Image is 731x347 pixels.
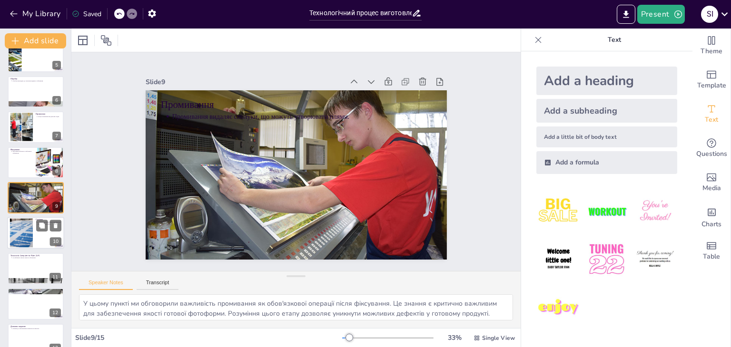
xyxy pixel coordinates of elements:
div: 9 [8,182,64,213]
p: Сушіння [36,219,61,222]
p: Text [546,29,683,51]
div: 12 [49,308,61,317]
p: Фіксування забезпечує стабільність зображення. [12,151,33,154]
img: 6.jpeg [633,237,677,281]
p: Питання до самоперевірки закріплюють матеріал. [12,328,61,329]
div: 7 [52,132,61,140]
img: 5.jpeg [584,237,629,281]
img: 3.jpeg [633,189,677,233]
img: 4.jpeg [536,237,581,281]
div: Add a little bit of body text [536,126,677,147]
textarea: У цьому пункті ми обговорили важливість промивання як обов'язкової операції після фіксування. Це ... [79,294,513,320]
img: 7.jpeg [536,286,581,330]
input: Insert title [309,6,412,20]
img: 1.jpeg [536,189,581,233]
div: Add text boxes [692,97,731,131]
span: Questions [696,149,727,159]
button: My Library [7,6,65,21]
button: Add slide [5,33,66,48]
div: 11 [8,253,64,284]
span: Template [697,80,726,91]
button: Delete Slide [50,220,61,231]
div: 5 [8,41,64,72]
p: Промивання [183,167,445,264]
div: Add a formula [536,151,677,174]
div: 7 [8,111,64,143]
p: Промивання видаляє сполуки, що можуть утворювати плями. [12,186,61,188]
p: Сушіння може виконуватись автоматично або природнім шляхом. [38,222,62,225]
p: Фіксування [10,148,33,151]
p: Обробка призводить до утворення видимого зображення. [12,80,61,82]
div: 9 [52,202,61,211]
span: Table [703,251,720,262]
img: 2.jpeg [584,189,629,233]
p: Домашнє завдання [10,325,61,328]
div: Add ready made slides [692,63,731,97]
span: Text [705,115,718,125]
p: Проявлення [36,113,61,116]
div: Change the overall theme [692,29,731,63]
div: 11 [49,273,61,281]
div: 33 % [443,333,466,342]
div: 10 [7,217,64,250]
div: 12 [8,288,64,319]
p: Процес проявлення має декілька стадій. [38,116,61,118]
div: Slide 9 [274,187,465,257]
button: s i [701,5,718,24]
div: Slide 9 / 15 [75,333,342,342]
div: Add a subheading [536,99,677,123]
div: 6 [8,76,64,107]
div: 8 [8,147,64,178]
div: 10 [50,238,61,246]
span: Theme [701,46,722,57]
div: 6 [52,96,61,105]
button: Duplicate Slide [36,220,48,231]
p: Технологія Computer-to-Plate (CtP) [10,254,61,257]
span: Single View [482,334,515,342]
div: Get real-time input from your audience [692,131,731,165]
div: 8 [52,167,61,175]
div: Add charts and graphs [692,200,731,234]
span: Charts [701,219,721,230]
span: Position [100,35,112,46]
div: s i [701,6,718,23]
p: Обробка [10,77,61,80]
span: Media [702,183,721,193]
button: Export to PowerPoint [617,5,635,24]
div: Saved [72,10,101,19]
div: Add a heading [536,67,677,95]
button: Present [637,5,685,24]
p: Етапи CtP мають важливе значення для якості. [12,292,61,294]
p: Етапи технології CtP [10,289,61,292]
div: Layout [75,33,90,48]
button: Transcript [137,280,179,290]
button: Speaker Notes [79,280,133,290]
div: Add images, graphics, shapes or video [692,165,731,200]
p: Промивання [10,183,61,186]
div: Add a table [692,234,731,268]
p: CtP забезпечує високу чіткість зображення. [12,257,61,259]
p: Промивання видаляє сполуки, що можуть утворювати плями. [179,162,429,251]
div: 5 [52,61,61,69]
